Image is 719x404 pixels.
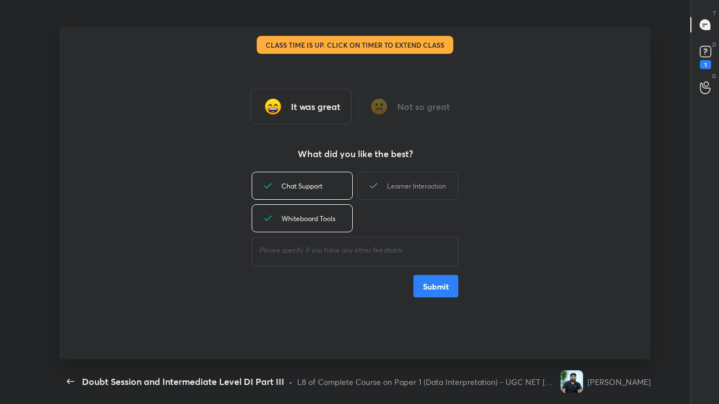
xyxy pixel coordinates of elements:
[712,72,716,80] p: G
[289,376,293,388] div: •
[713,9,716,17] p: T
[298,147,413,160] h3: What did you like the best?
[712,40,716,49] p: D
[700,60,711,69] div: 1
[262,95,284,118] img: grinning_face_with_smiling_eyes_cmp.gif
[397,100,450,113] h3: Not so great
[297,376,556,388] div: L8 of Complete Course on Paper 1 (Data Interpretation) - UGC NET [DATE]
[368,95,390,118] img: frowning_face_cmp.gif
[291,100,340,113] h3: It was great
[413,275,458,297] button: Submit
[588,376,650,388] div: [PERSON_NAME]
[357,172,458,200] div: Learner Interaction
[561,370,583,393] img: 9b1fab612e20440bb439e2fd48136936.jpg
[252,172,353,200] div: Chat Support
[252,204,353,232] div: Whiteboard Tools
[82,375,284,388] div: Doubt Session and Intermediate Level DI Part III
